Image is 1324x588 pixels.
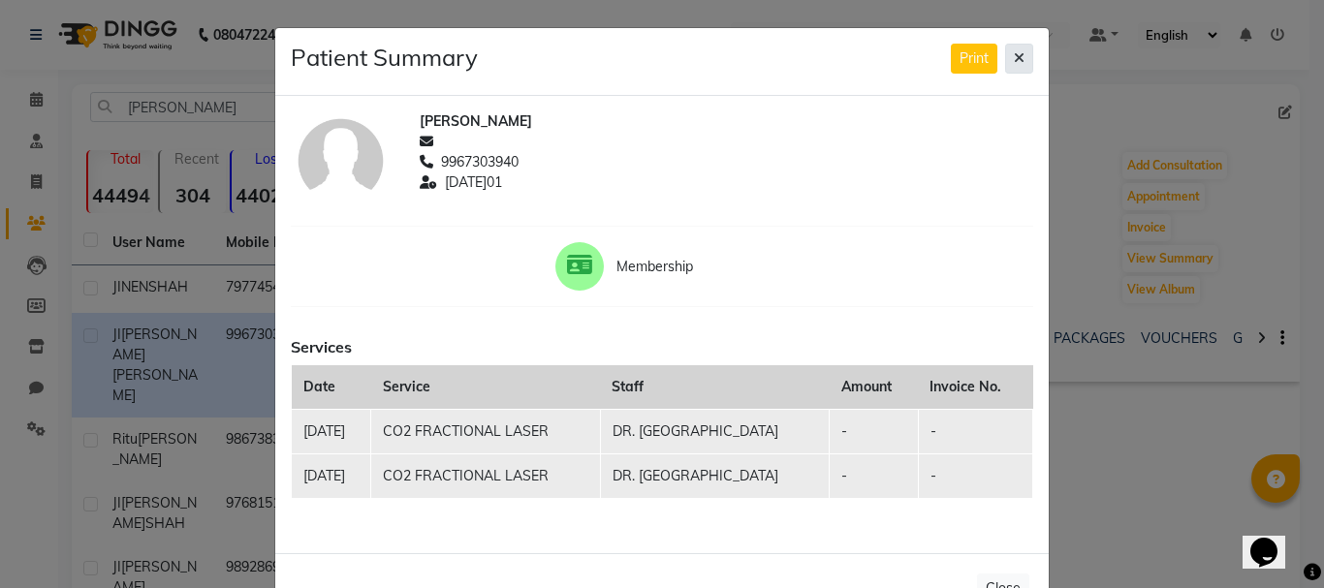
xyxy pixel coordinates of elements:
[445,172,502,193] span: [DATE]01
[600,365,829,410] th: Staff
[292,453,371,498] td: [DATE]
[830,365,919,410] th: Amount
[291,338,1033,356] h6: Services
[371,453,600,498] td: CO2 FRACTIONAL LASER
[600,409,829,453] td: DR. [GEOGRAPHIC_DATA]
[830,453,919,498] td: -
[951,44,997,74] button: Print
[1243,511,1305,569] iframe: chat widget
[616,257,769,277] span: Membership
[600,453,829,498] td: DR. [GEOGRAPHIC_DATA]
[292,365,371,410] th: Date
[291,44,478,72] h4: Patient Summary
[371,409,600,453] td: CO2 FRACTIONAL LASER
[371,365,600,410] th: Service
[292,409,371,453] td: [DATE]
[830,409,919,453] td: -
[918,409,1032,453] td: -
[918,453,1032,498] td: -
[441,152,519,172] span: 9967303940
[420,111,532,132] span: [PERSON_NAME]
[918,365,1032,410] th: Invoice No.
